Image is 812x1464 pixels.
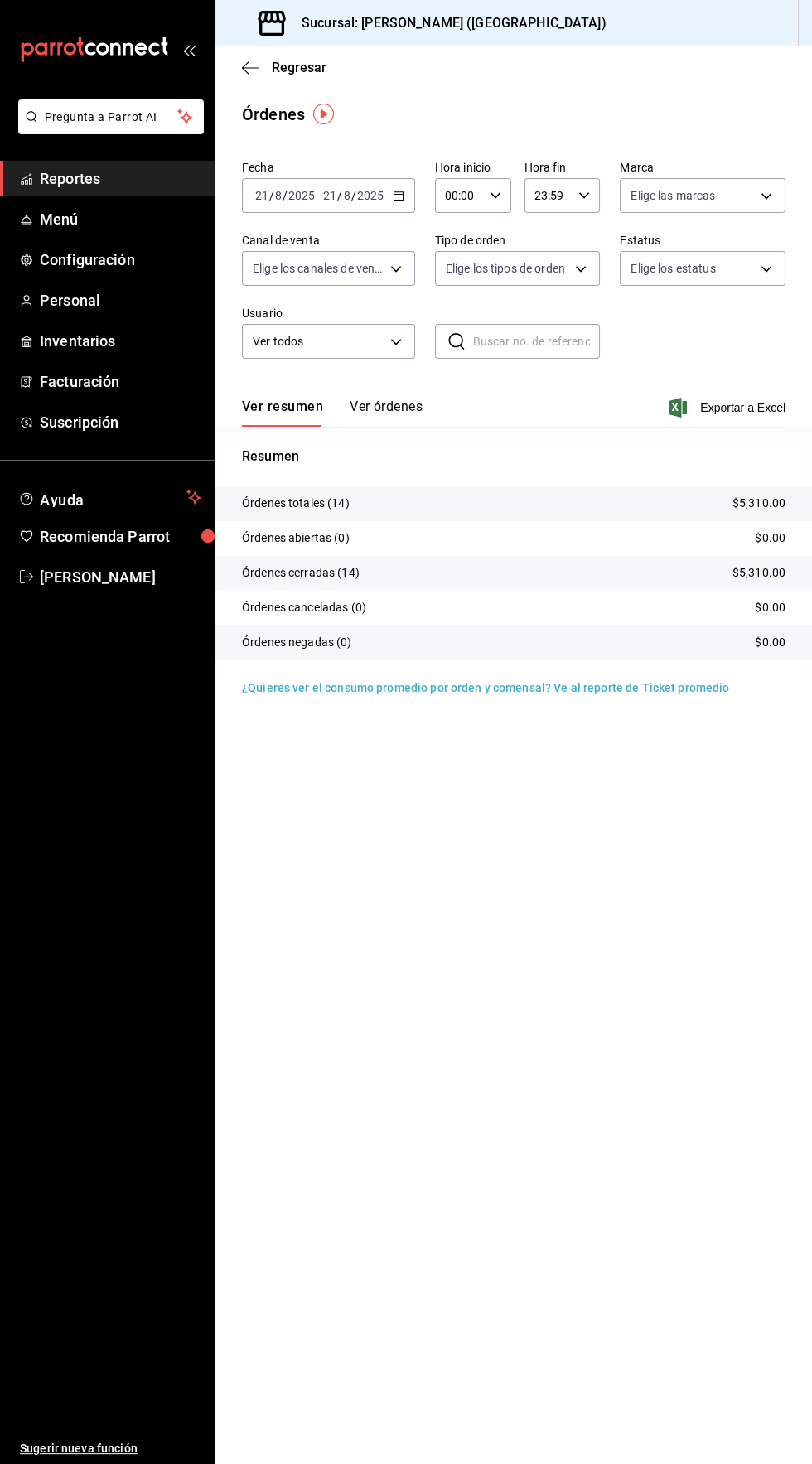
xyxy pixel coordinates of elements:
[631,187,715,204] span: Elige las marcas
[672,398,785,418] button: Exportar a Excel
[242,634,352,651] p: Órdenes negadas (0)
[356,189,384,202] input: ----
[732,564,785,582] p: $5,310.00
[524,162,601,173] label: Hora fin
[40,208,201,230] span: Menú
[242,564,360,582] p: Órdenes cerradas (14)
[755,529,785,547] p: $0.00
[242,399,323,427] button: Ver resumen
[45,109,178,126] span: Pregunta a Parrot AI
[253,333,384,350] span: Ver todos
[12,120,204,138] a: Pregunta a Parrot AI
[40,167,201,190] span: Reportes
[313,104,334,124] img: Tooltip marker
[242,234,415,246] label: Canal de venta
[435,162,511,173] label: Hora inicio
[755,599,785,616] p: $0.00
[242,529,350,547] p: Órdenes abiertas (0)
[283,189,288,202] span: /
[272,60,326,75] span: Regresar
[351,189,356,202] span: /
[620,162,785,173] label: Marca
[755,634,785,651] p: $0.00
[473,325,601,358] input: Buscar no. de referencia
[40,525,201,548] span: Recomienda Parrot
[242,399,423,427] div: navigation tabs
[18,99,204,134] button: Pregunta a Parrot AI
[254,189,269,202] input: --
[317,189,321,202] span: -
[242,307,415,319] label: Usuario
[40,289,201,312] span: Personal
[350,399,423,427] button: Ver órdenes
[242,60,326,75] button: Regresar
[40,370,201,393] span: Facturación
[288,13,607,33] h3: Sucursal: [PERSON_NAME] ([GEOGRAPHIC_DATA])
[40,249,201,271] span: Configuración
[40,411,201,433] span: Suscripción
[435,234,601,246] label: Tipo de orden
[274,189,283,202] input: --
[20,1440,201,1457] span: Sugerir nueva función
[40,566,201,588] span: [PERSON_NAME]
[337,189,342,202] span: /
[322,189,337,202] input: --
[343,189,351,202] input: --
[269,189,274,202] span: /
[40,330,201,352] span: Inventarios
[182,43,196,56] button: open_drawer_menu
[446,260,565,277] span: Elige los tipos de orden
[288,189,316,202] input: ----
[732,495,785,512] p: $5,310.00
[620,234,785,246] label: Estatus
[242,447,785,466] p: Resumen
[242,599,366,616] p: Órdenes canceladas (0)
[631,260,715,277] span: Elige los estatus
[242,162,415,173] label: Fecha
[242,681,729,694] a: ¿Quieres ver el consumo promedio por orden y comensal? Ve al reporte de Ticket promedio
[242,102,305,127] div: Órdenes
[253,260,384,277] span: Elige los canales de venta
[242,495,350,512] p: Órdenes totales (14)
[40,487,180,507] span: Ayuda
